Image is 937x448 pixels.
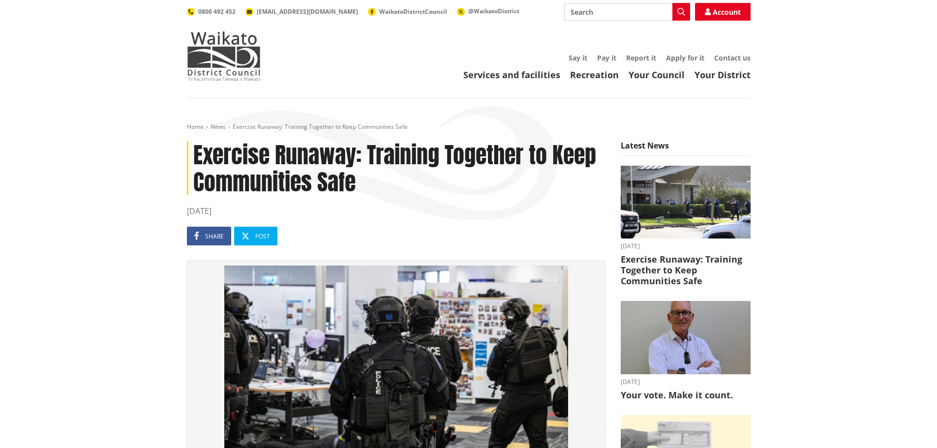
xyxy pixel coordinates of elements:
[621,166,751,286] a: [DATE] Exercise Runaway: Training Together to Keep Communities Safe
[621,301,751,374] img: Craig Hobbs
[234,227,277,245] a: Post
[695,3,751,21] a: Account
[621,243,751,249] time: [DATE]
[245,7,358,16] a: [EMAIL_ADDRESS][DOMAIN_NAME]
[621,379,751,385] time: [DATE]
[457,7,519,15] a: @WaikatoDistrict
[666,53,704,62] a: Apply for it
[211,122,226,131] a: News
[187,7,236,16] a: 0800 492 452
[198,7,236,16] span: 0800 492 452
[695,69,751,81] a: Your District
[570,69,619,81] a: Recreation
[233,122,408,131] span: Exercise Runaway: Training Together to Keep Communities Safe
[714,53,751,62] a: Contact us
[187,141,606,195] h1: Exercise Runaway: Training Together to Keep Communities Safe
[187,123,751,131] nav: breadcrumb
[569,53,587,62] a: Say it
[187,122,204,131] a: Home
[368,7,447,16] a: WaikatoDistrictCouncil
[187,227,231,245] a: Share
[257,7,358,16] span: [EMAIL_ADDRESS][DOMAIN_NAME]
[379,7,447,16] span: WaikatoDistrictCouncil
[187,31,261,81] img: Waikato District Council - Te Kaunihera aa Takiwaa o Waikato
[621,254,751,286] h3: Exercise Runaway: Training Together to Keep Communities Safe
[621,166,751,239] img: AOS Exercise Runaway
[621,301,751,400] a: [DATE] Your vote. Make it count.
[629,69,685,81] a: Your Council
[621,141,751,156] h5: Latest News
[205,232,224,240] span: Share
[468,7,519,15] span: @WaikatoDistrict
[463,69,560,81] a: Services and facilities
[621,390,751,401] h3: Your vote. Make it count.
[626,53,656,62] a: Report it
[597,53,616,62] a: Pay it
[564,3,690,21] input: Search input
[187,205,606,217] time: [DATE]
[255,232,270,240] span: Post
